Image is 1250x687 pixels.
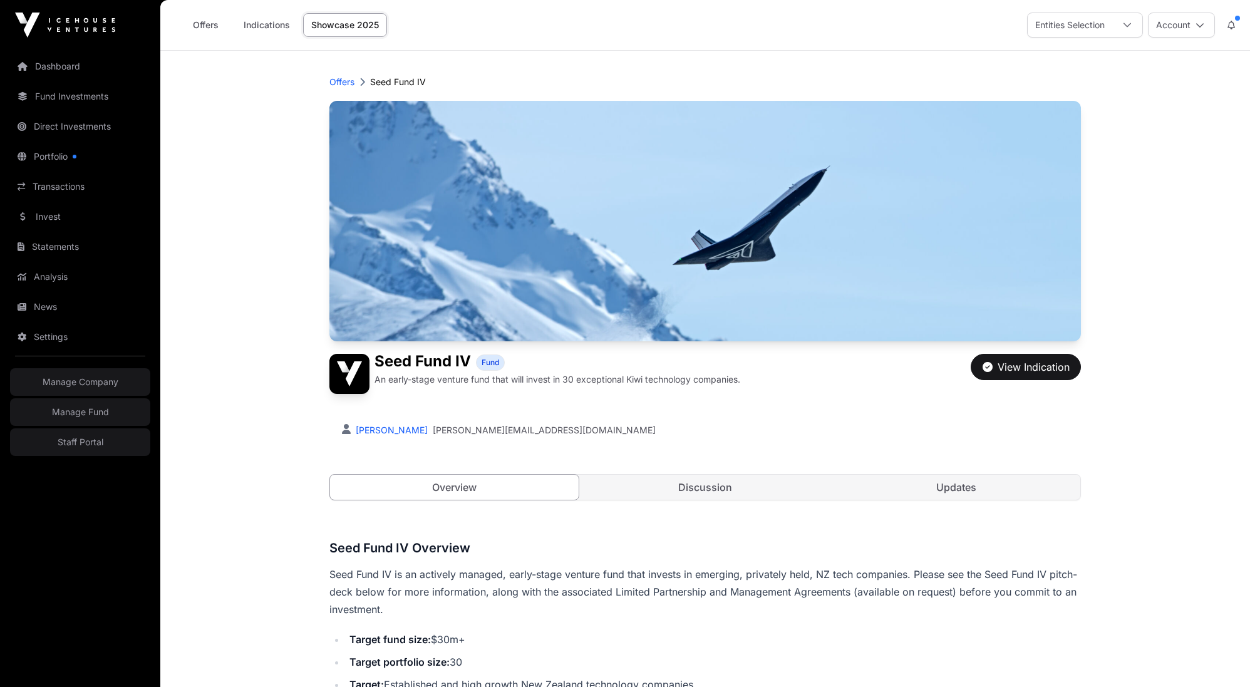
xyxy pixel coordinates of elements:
h3: Seed Fund IV Overview [329,538,1081,558]
strong: Target fund size: [349,633,431,646]
a: Portfolio [10,143,150,170]
a: Settings [10,323,150,351]
button: Account [1148,13,1215,38]
a: Dashboard [10,53,150,80]
a: [PERSON_NAME] [353,425,428,435]
span: Fund [482,358,499,368]
button: View Indication [971,354,1081,380]
div: Entities Selection [1028,13,1112,37]
a: Invest [10,203,150,230]
nav: Tabs [330,475,1080,500]
a: Manage Company [10,368,150,396]
li: 30 [346,653,1081,671]
a: Analysis [10,263,150,291]
img: Icehouse Ventures Logo [15,13,115,38]
div: View Indication [983,359,1070,374]
a: Direct Investments [10,113,150,140]
a: Updates [832,475,1080,500]
a: Discussion [581,475,830,500]
a: Offers [180,13,230,37]
a: Fund Investments [10,83,150,110]
iframe: Chat Widget [1187,627,1250,687]
p: Seed Fund IV [370,76,426,88]
img: Seed Fund IV [329,101,1081,341]
a: Overview [329,474,579,500]
a: News [10,293,150,321]
a: [PERSON_NAME][EMAIL_ADDRESS][DOMAIN_NAME] [433,424,656,436]
a: Showcase 2025 [303,13,387,37]
img: Seed Fund IV [329,354,369,394]
a: Manage Fund [10,398,150,426]
a: Indications [235,13,298,37]
h1: Seed Fund IV [374,354,471,371]
a: View Indication [971,366,1081,379]
strong: Target portfolio size: [349,656,450,668]
li: $30m+ [346,631,1081,648]
a: Statements [10,233,150,261]
a: Offers [329,76,354,88]
a: Staff Portal [10,428,150,456]
p: Seed Fund IV is an actively managed, early-stage venture fund that invests in emerging, privately... [329,566,1081,618]
a: Transactions [10,173,150,200]
p: An early-stage venture fund that will invest in 30 exceptional Kiwi technology companies. [374,373,740,386]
